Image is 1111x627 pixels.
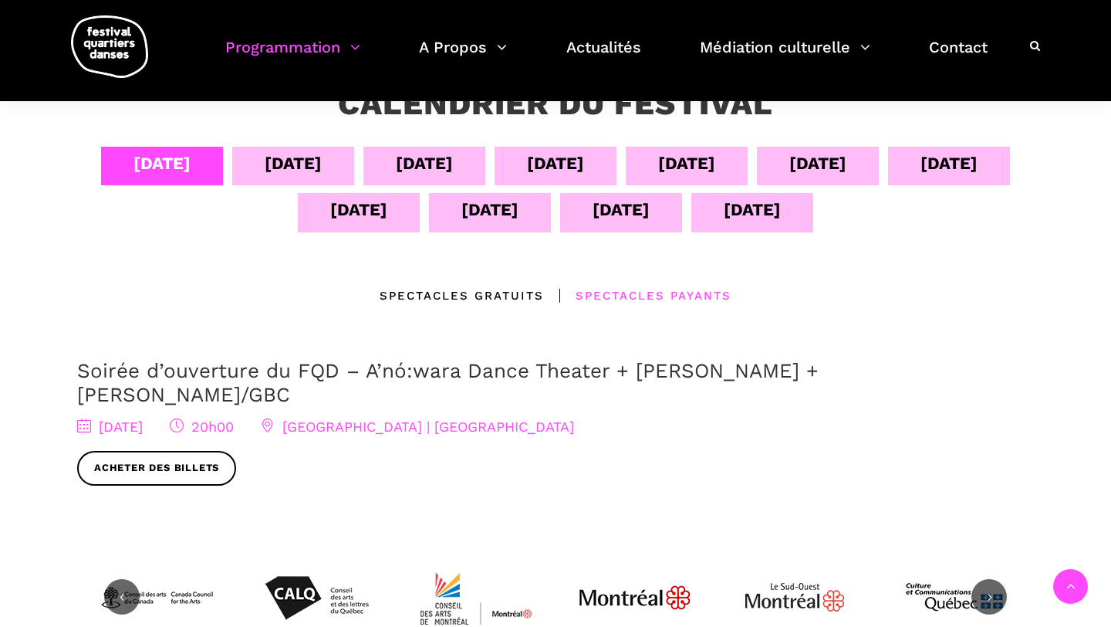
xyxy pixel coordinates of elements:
div: Spectacles gratuits [380,286,544,305]
div: [DATE] [133,150,191,177]
span: 20h00 [170,419,234,435]
div: [DATE] [527,150,584,177]
a: Soirée d’ouverture du FQD – A’nó:wara Dance Theater + [PERSON_NAME] + [PERSON_NAME]/GBC [77,359,819,406]
div: [DATE] [265,150,322,177]
a: Programmation [225,34,360,80]
div: Spectacles Payants [544,286,731,305]
div: [DATE] [789,150,846,177]
div: [DATE] [724,196,781,223]
a: A Propos [419,34,507,80]
a: Médiation culturelle [700,34,870,80]
div: [DATE] [658,150,715,177]
h3: Calendrier du festival [338,85,773,124]
div: [DATE] [461,196,518,223]
div: [DATE] [920,150,978,177]
div: [DATE] [330,196,387,223]
a: Acheter des billets [77,451,236,486]
img: logo-fqd-med [71,15,148,78]
div: [DATE] [396,150,453,177]
span: [DATE] [77,419,143,435]
a: Actualités [566,34,641,80]
span: [GEOGRAPHIC_DATA] | [GEOGRAPHIC_DATA] [261,419,574,435]
div: [DATE] [593,196,650,223]
a: Contact [929,34,988,80]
